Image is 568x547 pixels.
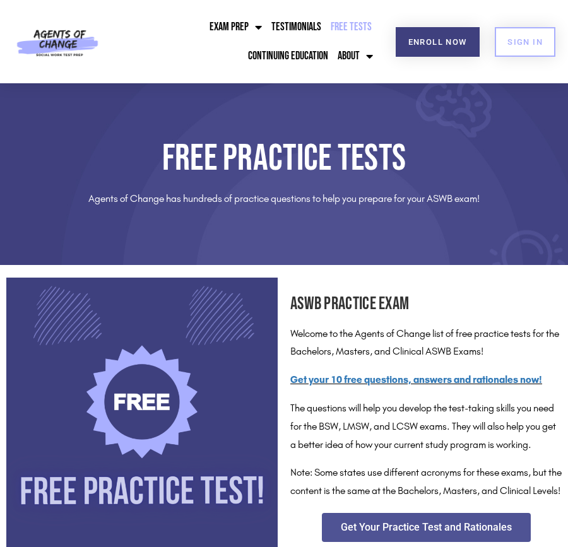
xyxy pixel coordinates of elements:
h1: Free Practice Tests [6,140,562,177]
p: Welcome to the Agents of Change list of free practice tests for the Bachelors, Masters, and Clini... [290,325,562,362]
a: Continuing Education [245,42,331,71]
p: The questions will help you develop the test-taking skills you need for the BSW, LMSW, and LCSW e... [290,399,562,454]
a: Free Tests [328,13,375,42]
a: Get Your Practice Test and Rationales [322,513,531,542]
a: Get your 10 free questions, answers and rationales now! [290,373,542,385]
span: Get Your Practice Test and Rationales [341,522,512,532]
p: Agents of Change has hundreds of practice questions to help you prepare for your ASWB exam! [6,190,562,208]
a: SIGN IN [495,27,555,57]
span: SIGN IN [507,38,543,46]
a: About [334,42,376,71]
nav: Menu [121,13,376,71]
h2: ASWB Practice Exam [290,290,562,319]
a: Testimonials [268,13,324,42]
a: Exam Prep [206,13,265,42]
a: Enroll Now [396,27,480,57]
span: Enroll Now [408,38,467,46]
p: Note: Some states use different acronyms for these exams, but the content is the same at the Bach... [290,464,562,500]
